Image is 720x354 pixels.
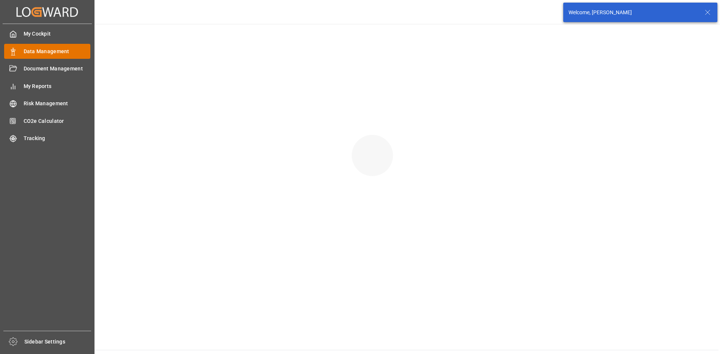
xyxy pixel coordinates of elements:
a: My Cockpit [4,27,90,41]
span: Document Management [24,65,91,73]
div: Welcome, [PERSON_NAME] [568,9,697,16]
span: CO2e Calculator [24,117,91,125]
span: My Cockpit [24,30,91,38]
a: Risk Management [4,96,90,111]
a: My Reports [4,79,90,93]
span: My Reports [24,82,91,90]
a: Document Management [4,61,90,76]
span: Tracking [24,134,91,142]
span: Sidebar Settings [24,338,91,346]
span: Risk Management [24,100,91,108]
a: Data Management [4,44,90,58]
a: CO2e Calculator [4,114,90,128]
a: Tracking [4,131,90,146]
span: Data Management [24,48,91,55]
